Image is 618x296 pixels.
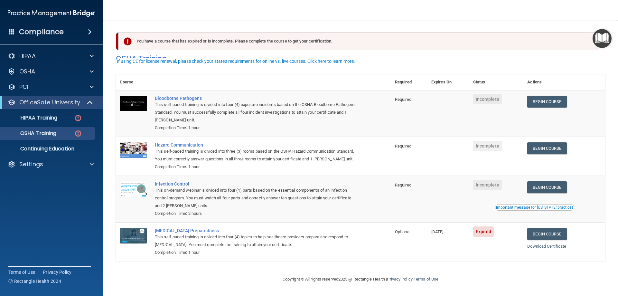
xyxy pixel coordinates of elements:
[473,180,502,190] span: Incomplete
[155,228,359,233] a: [MEDICAL_DATA] Preparedness
[469,74,524,90] th: Status
[8,68,94,75] a: OSHA
[155,148,359,163] div: This self-paced training is divided into three (3) rooms based on the OSHA Hazard Communication S...
[19,27,64,36] h4: Compliance
[19,160,43,168] p: Settings
[19,52,36,60] p: HIPAA
[155,186,359,210] div: This on-demand webinar is divided into four (4) parts based on the essential components of an inf...
[155,163,359,171] div: Completion Time: 1 hour
[8,52,94,60] a: HIPAA
[124,37,132,45] img: exclamation-circle-solid-danger.72ef9ffc.png
[523,74,605,90] th: Actions
[527,96,566,108] a: Begin Course
[155,233,359,249] div: This self-paced training is divided into four (4) topics to help healthcare providers prepare and...
[527,181,566,193] a: Begin Course
[431,229,444,234] span: [DATE]
[4,146,92,152] p: Continuing Education
[19,99,80,106] p: OfficeSafe University
[19,68,35,75] p: OSHA
[8,278,61,284] span: Ⓒ Rectangle Health 2024
[473,141,502,151] span: Incomplete
[74,114,82,122] img: danger-circle.6113f641.png
[8,99,93,106] a: OfficeSafe University
[473,94,502,104] span: Incomplete
[527,244,566,249] a: Download Certificate
[155,101,359,124] div: This self-paced training is divided into four (4) exposure incidents based on the OSHA Bloodborne...
[395,144,411,148] span: Required
[395,97,411,102] span: Required
[496,205,573,209] div: Important message for [US_STATE] practices
[155,142,359,148] a: Hazard Communication
[243,269,478,290] div: Copyright © All rights reserved 2025 @ Rectangle Health | |
[495,204,574,211] button: Read this if you are a dental practitioner in the state of CA
[593,29,612,48] button: Open Resource Center
[19,83,28,91] p: PCI
[117,59,355,63] div: If using CE for license renewal, please check your state's requirements for online vs. live cours...
[4,130,56,137] p: OSHA Training
[155,124,359,132] div: Completion Time: 1 hour
[391,74,427,90] th: Required
[74,129,82,138] img: danger-circle.6113f641.png
[8,7,95,20] img: PMB logo
[395,229,410,234] span: Optional
[473,226,494,237] span: Expired
[527,228,566,240] a: Begin Course
[427,74,469,90] th: Expires On
[116,74,151,90] th: Course
[155,96,359,101] a: Bloodborne Pathogens
[116,54,605,63] h4: OSHA Training
[118,32,598,50] div: You have a course that has expired or is incomplete. Please complete the course to get your certi...
[8,160,94,168] a: Settings
[8,269,35,275] a: Terms of Use
[155,249,359,256] div: Completion Time: 1 hour
[395,183,411,187] span: Required
[527,142,566,154] a: Begin Course
[155,210,359,217] div: Completion Time: 2 hours
[43,269,72,275] a: Privacy Policy
[8,83,94,91] a: PCI
[387,277,412,282] a: Privacy Policy
[414,277,438,282] a: Terms of Use
[155,181,359,186] a: Infection Control
[116,58,356,64] button: If using CE for license renewal, please check your state's requirements for online vs. live cours...
[4,115,57,121] p: HIPAA Training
